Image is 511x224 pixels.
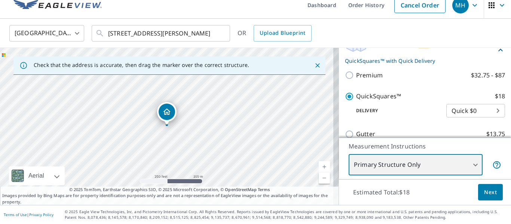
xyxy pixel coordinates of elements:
a: Terms of Use [4,212,27,217]
div: Roof ProductsNewQuickSquares™ with Quick Delivery [345,36,505,65]
p: Delivery [345,107,446,114]
div: Aerial [26,166,46,185]
button: Close [313,61,322,70]
p: QuickSquares™ with Quick Delivery [345,57,496,65]
span: © 2025 TomTom, Earthstar Geographics SIO, © 2025 Microsoft Corporation, © [69,187,270,193]
p: Measurement Instructions [349,142,501,151]
a: OpenStreetMap [225,187,256,192]
p: $32.75 - $87 [471,71,505,80]
p: Premium [356,71,383,80]
span: Upload Blueprint [260,28,305,38]
span: Next [484,188,497,197]
div: Quick $0 [446,100,505,121]
input: Search by address or latitude-longitude [108,23,215,44]
p: | [4,212,53,217]
button: Next [478,184,503,201]
div: [GEOGRAPHIC_DATA] [9,23,84,44]
div: OR [238,25,312,42]
div: Aerial [9,166,65,185]
p: Check that the address is accurate, then drag the marker over the correct structure. [34,62,249,68]
a: Terms [258,187,270,192]
a: Current Level 17, Zoom Out [319,172,330,184]
p: $13.75 [486,129,505,139]
p: QuickSquares™ [356,92,401,101]
a: Upload Blueprint [254,25,311,42]
p: $18 [495,92,505,101]
a: Current Level 17, Zoom In [319,161,330,172]
a: Privacy Policy [29,212,53,217]
p: © 2025 Eagle View Technologies, Inc. and Pictometry International Corp. All Rights Reserved. Repo... [65,209,507,220]
p: Gutter [356,129,375,139]
p: Estimated Total: $18 [347,184,416,200]
span: Your report will include only the primary structure on the property. For example, a detached gara... [492,160,501,169]
div: Dropped pin, building 1, Residential property, 100 Champions Run Riveria Beach [157,102,177,125]
div: Primary Structure Only [349,154,483,175]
